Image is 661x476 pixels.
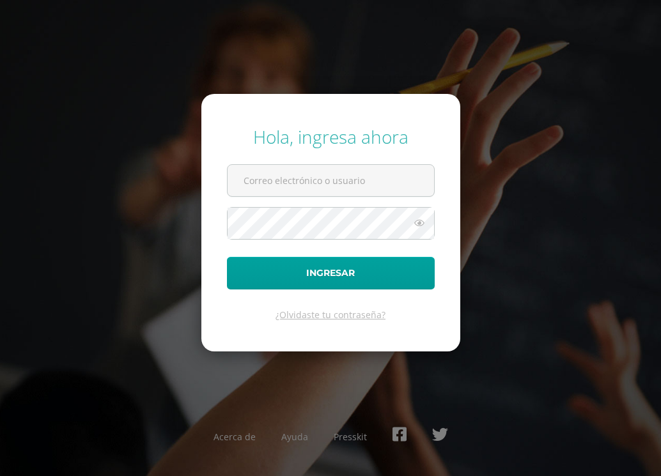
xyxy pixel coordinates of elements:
[228,165,434,196] input: Correo electrónico o usuario
[227,125,435,149] div: Hola, ingresa ahora
[334,431,367,443] a: Presskit
[214,431,256,443] a: Acerca de
[281,431,308,443] a: Ayuda
[276,309,385,321] a: ¿Olvidaste tu contraseña?
[227,257,435,289] button: Ingresar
